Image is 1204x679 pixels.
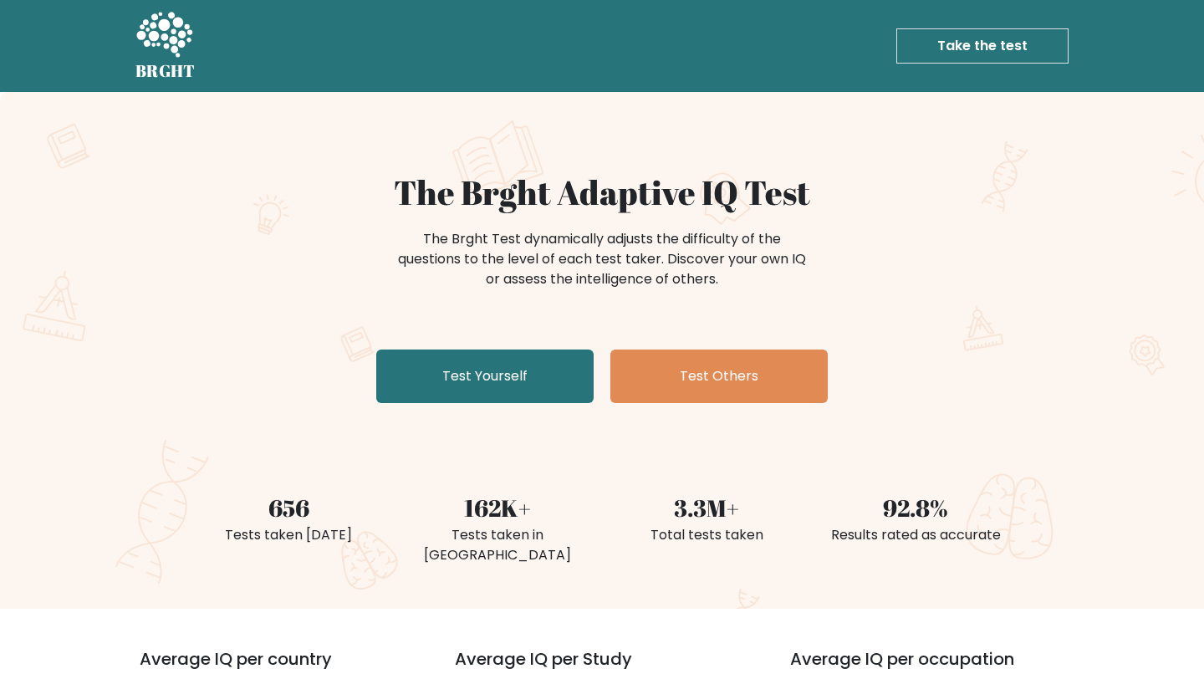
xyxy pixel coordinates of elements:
div: 656 [194,490,383,525]
a: BRGHT [135,7,196,85]
h5: BRGHT [135,61,196,81]
div: Total tests taken [612,525,801,545]
div: Tests taken [DATE] [194,525,383,545]
div: Tests taken in [GEOGRAPHIC_DATA] [403,525,592,565]
div: 92.8% [821,490,1010,525]
div: 162K+ [403,490,592,525]
div: The Brght Test dynamically adjusts the difficulty of the questions to the level of each test take... [393,229,811,289]
div: 3.3M+ [612,490,801,525]
a: Test Others [610,350,828,403]
h1: The Brght Adaptive IQ Test [194,172,1010,212]
a: Take the test [896,28,1069,64]
a: Test Yourself [376,350,594,403]
div: Results rated as accurate [821,525,1010,545]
